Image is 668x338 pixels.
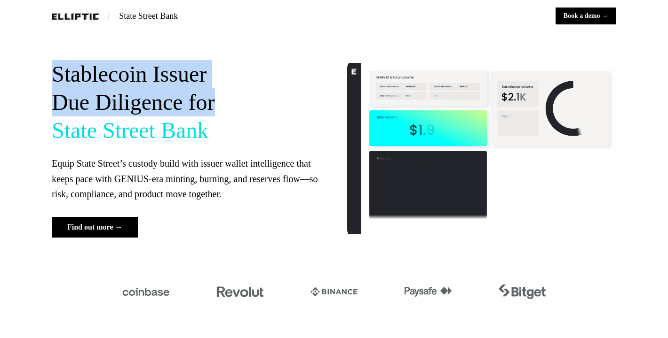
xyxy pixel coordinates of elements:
[108,10,110,22] p: |
[52,156,321,202] p: Equip State Street’s custody build with issuer wallet intelligence that keeps pace with GENIUS-er...
[556,8,616,24] button: Book a demo →
[52,118,208,143] span: State Street Bank
[52,217,138,238] button: Find out more →
[119,10,178,23] p: State Street Bank
[52,60,321,145] h1: Stablecoin Issuer Due Diligence for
